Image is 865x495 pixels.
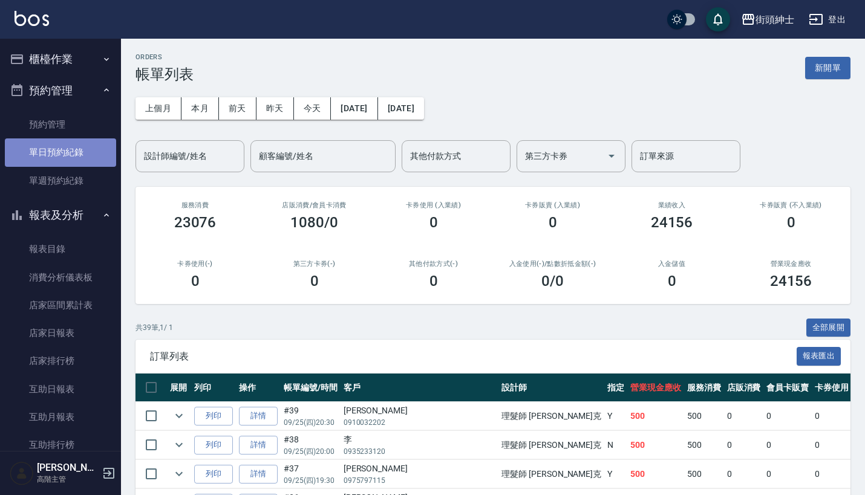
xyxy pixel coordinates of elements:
[498,402,604,430] td: 理髮師 [PERSON_NAME]克
[294,97,331,120] button: 今天
[194,407,233,425] button: 列印
[724,374,764,402] th: 店販消費
[684,460,724,488] td: 500
[5,319,116,347] a: 店家日報表
[239,436,278,455] a: 詳情
[10,461,34,485] img: Person
[604,402,627,430] td: Y
[239,465,278,484] a: 詳情
[787,214,795,231] h3: 0
[344,404,495,417] div: [PERSON_NAME]
[135,322,173,333] p: 共 39 筆, 1 / 1
[284,475,338,486] p: 09/25 (四) 19:30
[135,66,194,83] h3: 帳單列表
[498,431,604,459] td: 理髮師 [PERSON_NAME]克
[5,235,116,263] a: 報表目錄
[388,201,478,209] h2: 卡券使用 (入業績)
[684,402,724,430] td: 500
[805,62,850,73] a: 新開單
[344,433,495,446] div: 李
[37,462,99,474] h5: [PERSON_NAME]
[627,201,717,209] h2: 業績收入
[763,402,812,430] td: 0
[604,374,627,402] th: 指定
[627,402,684,430] td: 500
[194,436,233,455] button: 列印
[804,8,850,31] button: 登出
[344,475,495,486] p: 0975797115
[331,97,377,120] button: [DATE]
[269,201,359,209] h2: 店販消費 /會員卡消費
[150,201,240,209] h3: 服務消費
[746,201,836,209] h2: 卡券販賣 (不入業績)
[5,167,116,195] a: 單週預約紀錄
[341,374,498,402] th: 客戶
[281,402,341,430] td: #39
[5,291,116,319] a: 店家區間累計表
[5,431,116,459] a: 互助排行榜
[429,273,438,290] h3: 0
[170,465,188,483] button: expand row
[797,350,841,361] a: 報表匯出
[5,111,116,138] a: 預約管理
[604,460,627,488] td: Y
[310,273,319,290] h3: 0
[378,97,424,120] button: [DATE]
[770,273,812,290] h3: 24156
[15,11,49,26] img: Logo
[763,374,812,402] th: 會員卡販賣
[429,214,438,231] h3: 0
[174,214,217,231] h3: 23076
[627,460,684,488] td: 500
[805,57,850,79] button: 新開單
[5,375,116,403] a: 互助日報表
[627,260,717,268] h2: 入金儲值
[5,44,116,75] button: 櫃檯作業
[549,214,557,231] h3: 0
[5,75,116,106] button: 預約管理
[5,403,116,431] a: 互助月報表
[290,214,338,231] h3: 1080/0
[806,319,851,337] button: 全部展開
[150,351,797,363] span: 訂單列表
[5,347,116,375] a: 店家排行榜
[236,374,281,402] th: 操作
[763,431,812,459] td: 0
[37,474,99,485] p: 高階主管
[604,431,627,459] td: N
[135,97,181,120] button: 上個月
[684,431,724,459] td: 500
[388,260,478,268] h2: 其他付款方式(-)
[191,374,236,402] th: 列印
[508,260,598,268] h2: 入金使用(-) /點數折抵金額(-)
[668,273,676,290] h3: 0
[281,374,341,402] th: 帳單編號/時間
[498,374,604,402] th: 設計師
[627,431,684,459] td: 500
[284,417,338,428] p: 09/25 (四) 20:30
[167,374,191,402] th: 展開
[170,436,188,454] button: expand row
[508,201,598,209] h2: 卡券販賣 (入業績)
[627,374,684,402] th: 營業現金應收
[219,97,256,120] button: 前天
[281,431,341,459] td: #38
[191,273,200,290] h3: 0
[344,462,495,475] div: [PERSON_NAME]
[724,402,764,430] td: 0
[170,407,188,425] button: expand row
[281,460,341,488] td: #37
[498,460,604,488] td: 理髮師 [PERSON_NAME]克
[269,260,359,268] h2: 第三方卡券(-)
[684,374,724,402] th: 服務消費
[724,460,764,488] td: 0
[344,417,495,428] p: 0910032202
[135,53,194,61] h2: ORDERS
[706,7,730,31] button: save
[756,12,794,27] div: 街頭紳士
[5,138,116,166] a: 單日預約紀錄
[541,273,564,290] h3: 0 /0
[150,260,240,268] h2: 卡券使用(-)
[181,97,219,120] button: 本月
[284,446,338,457] p: 09/25 (四) 20:00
